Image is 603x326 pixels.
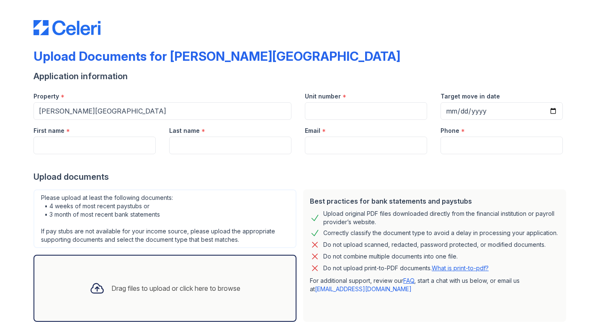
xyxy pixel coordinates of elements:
[33,92,59,101] label: Property
[33,70,569,82] div: Application information
[33,49,400,64] div: Upload Documents for [PERSON_NAME][GEOGRAPHIC_DATA]
[310,196,559,206] div: Best practices for bank statements and paystubs
[305,127,320,135] label: Email
[441,127,459,135] label: Phone
[403,277,414,284] a: FAQ
[323,264,489,272] p: Do not upload print-to-PDF documents.
[169,127,200,135] label: Last name
[310,277,559,293] p: For additional support, review our , start a chat with us below, or email us at
[33,20,100,35] img: CE_Logo_Blue-a8612792a0a2168367f1c8372b55b34899dd931a85d93a1a3d3e32e68fde9ad4.png
[441,92,500,101] label: Target move in date
[305,92,341,101] label: Unit number
[315,285,412,292] a: [EMAIL_ADDRESS][DOMAIN_NAME]
[323,210,559,226] div: Upload original PDF files downloaded directly from the financial institution or payroll provider’...
[111,283,240,293] div: Drag files to upload or click here to browse
[432,264,489,272] a: What is print-to-pdf?
[323,228,558,238] div: Correctly classify the document type to avoid a delay in processing your application.
[323,240,546,250] div: Do not upload scanned, redacted, password protected, or modified documents.
[33,171,569,183] div: Upload documents
[33,189,296,248] div: Please upload at least the following documents: • 4 weeks of most recent paystubs or • 3 month of...
[323,251,458,261] div: Do not combine multiple documents into one file.
[33,127,64,135] label: First name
